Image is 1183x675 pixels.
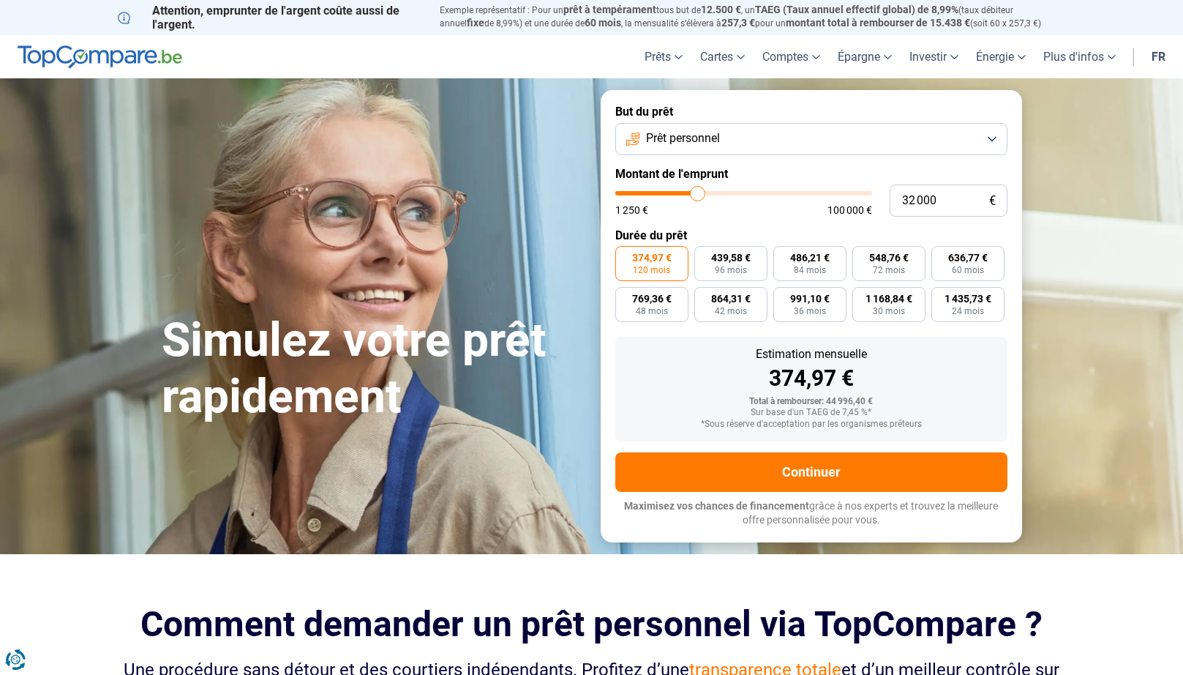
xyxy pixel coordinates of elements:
label: Montant de l'emprunt [615,167,1007,181]
p: grâce à nos experts et trouvez la meilleure offre personnalisée pour vous. [615,499,1007,528]
a: Plus d'infos [1034,35,1124,78]
span: 60 mois [585,17,621,29]
span: montant total à rembourser de 15.438 € [786,17,970,29]
span: 374,97 € [632,253,672,263]
div: Estimation mensuelle [627,348,996,360]
h1: Simulez votre prêt rapidement [162,313,583,425]
span: 636,77 € [948,253,988,263]
label: Durée du prêt [615,228,1007,242]
button: Prêt personnel [615,123,1007,155]
span: fixe [467,17,484,29]
img: TopCompare [18,45,182,69]
span: 96 mois [715,266,747,275]
a: Épargne [829,35,901,78]
a: Énergie [967,35,1034,78]
span: 1 435,73 € [944,294,991,304]
span: 486,21 € [790,253,830,263]
a: Prêts [636,35,691,78]
span: prêt à tempérament [563,4,656,15]
span: 30 mois [873,307,905,316]
span: 991,10 € [790,294,830,304]
span: 36 mois [794,307,826,316]
span: 12.500 € [701,4,741,15]
span: 864,31 € [711,294,751,304]
a: Comptes [754,35,829,78]
a: Cartes [691,35,754,78]
span: 60 mois [952,266,984,275]
span: 257,3 € [721,17,755,29]
span: 439,58 € [711,253,751,263]
label: But du prêt [615,105,1007,119]
div: Total à rembourser: 44 996,40 € [627,397,996,407]
h2: Comment demander un prêt personnel via TopCompare ? [118,604,1066,644]
span: 84 mois [794,266,826,275]
p: Exemple représentatif : Pour un tous but de , un (taux débiteur annuel de 8,99%) et une durée de ... [440,4,1066,30]
a: Investir [901,35,967,78]
p: Attention, emprunter de l'argent coûte aussi de l'argent. [118,4,422,31]
span: 120 mois [633,266,670,275]
span: 100 000 € [827,205,872,215]
span: 1 168,84 € [865,294,912,304]
span: 769,36 € [632,294,672,304]
span: 42 mois [715,307,747,316]
span: € [989,195,996,207]
span: 48 mois [636,307,668,316]
span: Prêt personnel [646,130,720,146]
div: Sur base d'un TAEG de 7,45 %* [627,408,996,418]
span: TAEG (Taux annuel effectif global) de 8,99% [755,4,958,15]
div: *Sous réserve d'acceptation par les organismes prêteurs [627,419,996,430]
a: fr [1143,35,1174,78]
button: Continuer [615,452,1007,492]
span: 548,76 € [869,253,909,263]
div: 374,97 € [627,368,996,389]
span: 24 mois [952,307,984,316]
span: Maximisez vos chances de financement [624,500,809,512]
span: 1 250 € [615,205,648,215]
span: 72 mois [873,266,905,275]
